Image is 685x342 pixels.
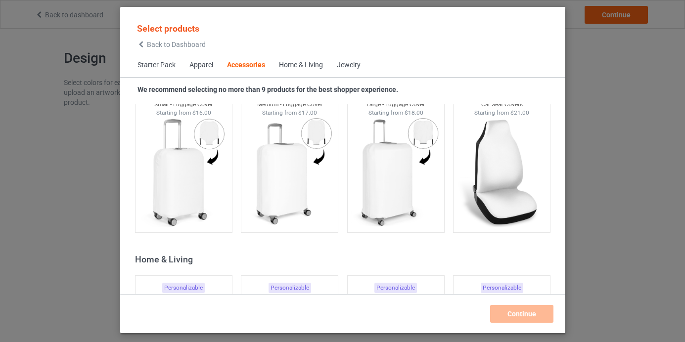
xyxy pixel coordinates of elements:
img: regular.jpg [457,117,546,227]
div: Accessories [227,60,265,70]
div: Medium - Luggage Cover [241,100,338,109]
div: Small - Luggage Cover [135,100,231,109]
div: Home & Living [135,254,554,265]
div: Personalizable [162,283,205,293]
div: Personalizable [268,283,311,293]
div: Car Seat Covers [454,100,550,109]
span: Starter Pack [131,53,183,77]
div: Starting from [454,109,550,117]
div: Starting from [241,109,338,117]
div: Personalizable [480,283,523,293]
span: Back to Dashboard [147,41,206,48]
div: Large - Luggage Cover [347,100,444,109]
strong: We recommend selecting no more than 9 products for the best shopper experience. [137,85,398,93]
span: $17.00 [298,109,317,116]
img: regular.jpg [245,117,334,227]
img: regular.jpg [351,117,440,227]
span: $18.00 [404,109,423,116]
span: $21.00 [510,109,529,116]
div: Starting from [135,109,231,117]
span: $16.00 [192,109,211,116]
div: Home & Living [279,60,323,70]
div: Personalizable [374,283,417,293]
div: Apparel [189,60,213,70]
img: regular.jpg [139,117,228,227]
div: Jewelry [337,60,361,70]
div: Starting from [347,109,444,117]
span: Select products [137,23,199,34]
